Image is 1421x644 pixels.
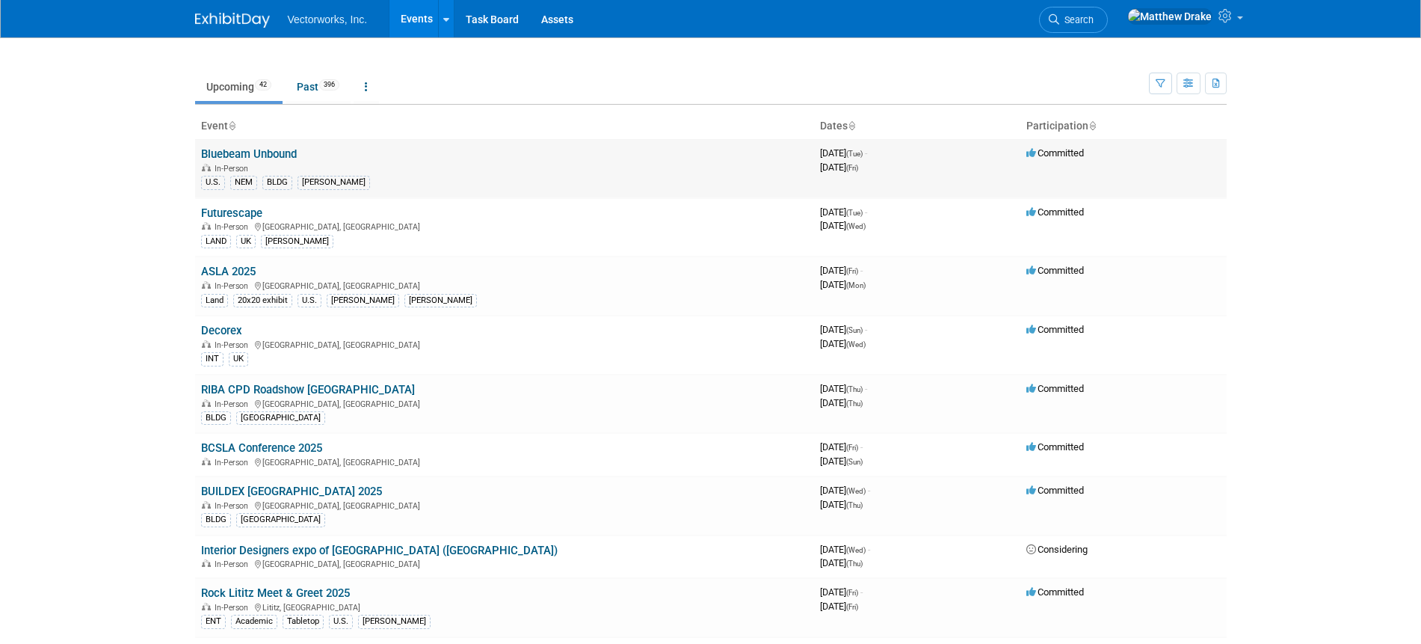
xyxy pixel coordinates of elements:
[202,222,211,230] img: In-Person Event
[215,222,253,232] span: In-Person
[215,559,253,569] span: In-Person
[195,114,814,139] th: Event
[283,615,324,628] div: Tabletop
[201,586,350,600] a: Rock Lititz Meet & Greet 2025
[820,162,858,173] span: [DATE]
[230,176,257,189] div: NEM
[236,235,256,248] div: UK
[846,164,858,172] span: (Fri)
[236,411,325,425] div: [GEOGRAPHIC_DATA]
[201,147,297,161] a: Bluebeam Unbound
[820,557,863,568] span: [DATE]
[820,206,867,218] span: [DATE]
[201,557,808,569] div: [GEOGRAPHIC_DATA], [GEOGRAPHIC_DATA]
[860,586,863,598] span: -
[1026,485,1084,496] span: Committed
[329,615,353,628] div: U.S.
[820,485,870,496] span: [DATE]
[201,601,808,613] div: Lititz, [GEOGRAPHIC_DATA]
[201,383,415,396] a: RIBA CPD Roadshow [GEOGRAPHIC_DATA]
[202,501,211,509] img: In-Person Event
[261,235,333,248] div: [PERSON_NAME]
[1039,7,1108,33] a: Search
[820,338,866,349] span: [DATE]
[865,383,867,394] span: -
[195,73,283,101] a: Upcoming42
[201,397,808,409] div: [GEOGRAPHIC_DATA], [GEOGRAPHIC_DATA]
[215,281,253,291] span: In-Person
[846,589,858,597] span: (Fri)
[201,338,808,350] div: [GEOGRAPHIC_DATA], [GEOGRAPHIC_DATA]
[846,150,863,158] span: (Tue)
[1026,383,1084,394] span: Committed
[215,603,253,613] span: In-Person
[820,601,858,612] span: [DATE]
[846,444,858,452] span: (Fri)
[201,615,226,628] div: ENT
[1026,544,1088,555] span: Considering
[201,324,242,337] a: Decorex
[820,383,867,394] span: [DATE]
[202,340,211,348] img: In-Person Event
[846,399,863,408] span: (Thu)
[846,385,863,393] span: (Thu)
[846,209,863,217] span: (Tue)
[201,176,225,189] div: U.S.
[202,399,211,407] img: In-Person Event
[231,615,277,628] div: Academic
[195,13,270,28] img: ExhibitDay
[1026,265,1084,276] span: Committed
[820,456,863,467] span: [DATE]
[820,279,866,290] span: [DATE]
[820,265,863,276] span: [DATE]
[820,499,863,510] span: [DATE]
[202,458,211,465] img: In-Person Event
[202,281,211,289] img: In-Person Event
[846,267,858,275] span: (Fri)
[820,324,867,335] span: [DATE]
[228,120,235,132] a: Sort by Event Name
[298,294,321,307] div: U.S.
[1026,206,1084,218] span: Committed
[820,220,866,231] span: [DATE]
[201,485,382,498] a: BUILDEX [GEOGRAPHIC_DATA] 2025
[201,265,256,278] a: ASLA 2025
[215,340,253,350] span: In-Person
[358,615,431,628] div: [PERSON_NAME]
[868,485,870,496] span: -
[1026,324,1084,335] span: Committed
[868,544,870,555] span: -
[288,13,368,25] span: Vectorworks, Inc.
[298,176,370,189] div: [PERSON_NAME]
[865,324,867,335] span: -
[215,399,253,409] span: In-Person
[236,513,325,527] div: [GEOGRAPHIC_DATA]
[202,559,211,567] img: In-Person Event
[1088,120,1096,132] a: Sort by Participation Type
[860,265,863,276] span: -
[860,441,863,453] span: -
[820,397,863,408] span: [DATE]
[201,206,262,220] a: Futurescape
[201,294,228,307] div: Land
[201,235,231,248] div: LAND
[846,487,866,495] span: (Wed)
[820,586,863,598] span: [DATE]
[202,603,211,610] img: In-Person Event
[846,281,866,289] span: (Mon)
[1020,114,1227,139] th: Participation
[201,456,808,467] div: [GEOGRAPHIC_DATA], [GEOGRAPHIC_DATA]
[201,279,808,291] div: [GEOGRAPHIC_DATA], [GEOGRAPHIC_DATA]
[1059,14,1094,25] span: Search
[1026,441,1084,453] span: Committed
[1127,8,1212,25] img: Matthew Drake
[846,458,863,466] span: (Sun)
[846,546,866,554] span: (Wed)
[846,603,858,611] span: (Fri)
[846,559,863,568] span: (Thu)
[319,79,339,91] span: 396
[865,206,867,218] span: -
[865,147,867,159] span: -
[215,458,253,467] span: In-Person
[262,176,292,189] div: BLDG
